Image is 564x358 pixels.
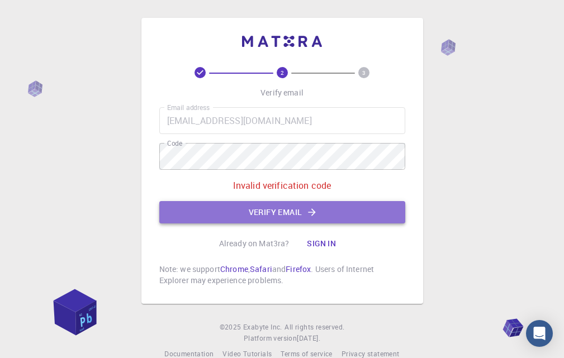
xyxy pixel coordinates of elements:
span: Documentation [164,349,214,358]
span: All rights reserved. [285,322,344,333]
text: 2 [281,69,284,77]
a: Firefox [286,264,311,274]
a: [DATE]. [297,333,320,344]
label: Code [167,139,182,148]
span: Terms of service [281,349,332,358]
span: Platform version [244,333,297,344]
span: [DATE] . [297,333,320,342]
div: Open Intercom Messenger [526,320,553,347]
button: Verify email [159,201,405,223]
a: Exabyte Inc. [243,322,282,333]
a: Safari [250,264,272,274]
span: Exabyte Inc. [243,322,282,331]
p: Note: we support , and . Users of Internet Explorer may experience problems. [159,264,405,286]
p: Verify email [260,87,304,98]
text: 3 [362,69,366,77]
p: Invalid verification code [233,179,331,192]
a: Chrome [220,264,248,274]
span: Privacy statement [342,349,400,358]
p: Already on Mat3ra? [219,238,290,249]
button: Sign in [298,232,345,255]
span: © 2025 [220,322,243,333]
span: Video Tutorials [222,349,272,358]
label: Email address [167,103,210,112]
